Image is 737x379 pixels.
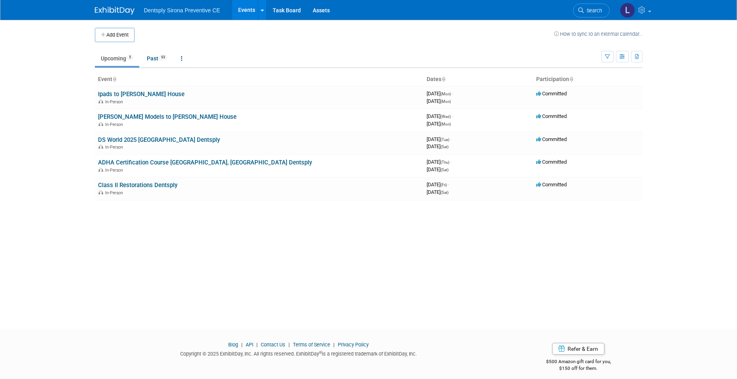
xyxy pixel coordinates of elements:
span: (Tue) [441,137,449,142]
span: - [450,136,452,142]
span: Dentsply Sirona Preventive CE [144,7,220,14]
span: [DATE] [427,91,453,97]
img: In-Person Event [98,168,103,172]
button: Add Event [95,28,135,42]
div: $150 off for them. [514,365,643,372]
span: In-Person [105,122,125,127]
a: API [246,342,253,348]
span: [DATE] [427,143,448,149]
span: In-Person [105,168,125,173]
span: Search [584,8,602,14]
span: Committed [536,159,567,165]
span: | [287,342,292,348]
span: - [450,159,452,165]
img: In-Person Event [98,122,103,126]
span: [DATE] [427,98,451,104]
img: In-Person Event [98,99,103,103]
span: 93 [159,54,167,60]
span: In-Person [105,190,125,195]
a: DS World 2025 [GEOGRAPHIC_DATA] Dentsply [98,136,220,143]
a: Terms of Service [293,342,330,348]
div: $500 Amazon gift card for you, [514,353,643,371]
span: (Mon) [441,99,451,104]
span: [DATE] [427,113,453,119]
span: 5 [127,54,133,60]
img: In-Person Event [98,190,103,194]
sup: ® [319,350,322,355]
span: - [448,182,449,188]
a: Class II Restorations Dentsply [98,182,177,189]
a: Sort by Start Date [441,76,445,82]
span: (Mon) [441,122,451,126]
th: Participation [533,73,643,86]
span: (Wed) [441,114,451,119]
span: Committed [536,113,567,119]
span: Committed [536,136,567,142]
img: ExhibitDay [95,7,135,15]
a: Refer & Earn [552,343,604,355]
span: (Sat) [441,168,448,172]
span: - [452,91,453,97]
a: Contact Us [261,342,285,348]
a: Sort by Participation Type [569,76,573,82]
a: ADHA Certification Course [GEOGRAPHIC_DATA], [GEOGRAPHIC_DATA] Dentsply [98,159,312,166]
span: [DATE] [427,159,452,165]
span: | [239,342,244,348]
a: Sort by Event Name [112,76,116,82]
span: Committed [536,182,567,188]
span: [DATE] [427,136,452,142]
span: - [452,113,453,119]
a: [PERSON_NAME] Models to [PERSON_NAME] House [98,113,237,120]
span: In-Person [105,145,125,150]
a: Search [573,4,610,17]
img: Lindsey Stutz [620,3,635,18]
a: Ipads to [PERSON_NAME] House [98,91,185,98]
a: Upcoming5 [95,51,139,66]
span: (Mon) [441,92,451,96]
a: How to sync to an external calendar... [554,31,643,37]
span: (Sat) [441,145,448,149]
span: [DATE] [427,121,451,127]
span: In-Person [105,99,125,104]
span: Committed [536,91,567,97]
img: In-Person Event [98,145,103,149]
span: (Fri) [441,183,447,187]
span: | [331,342,337,348]
span: [DATE] [427,166,448,172]
th: Event [95,73,423,86]
a: Blog [228,342,238,348]
a: Privacy Policy [338,342,369,348]
span: | [254,342,260,348]
span: [DATE] [427,182,449,188]
div: Copyright © 2025 ExhibitDay, Inc. All rights reserved. ExhibitDay is a registered trademark of Ex... [95,348,503,358]
span: (Thu) [441,160,449,164]
span: [DATE] [427,189,448,195]
th: Dates [423,73,533,86]
a: Past93 [141,51,173,66]
span: (Sat) [441,190,448,195]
